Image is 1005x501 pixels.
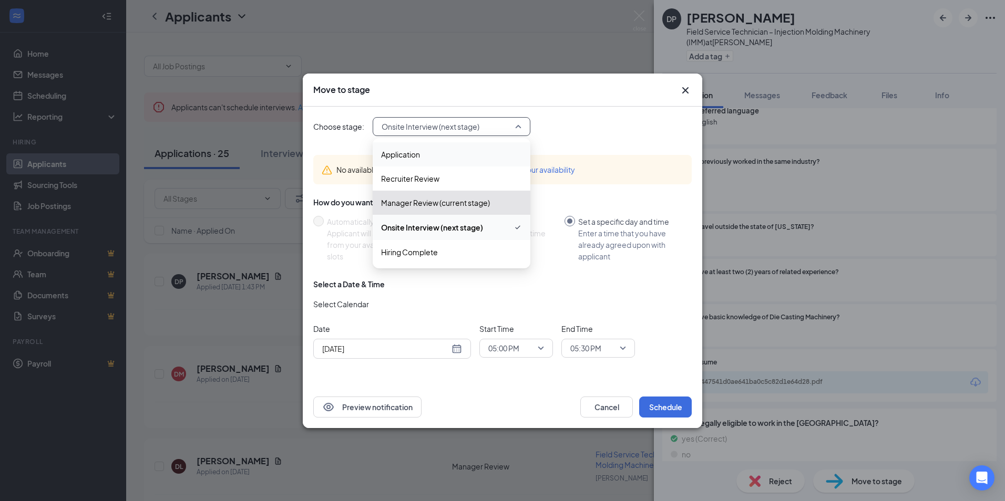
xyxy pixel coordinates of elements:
div: Automatically [327,216,409,227]
svg: Checkmark [514,221,522,234]
span: Manager Review (current stage) [381,197,490,208]
div: How do you want to schedule time with the applicant? [313,197,692,207]
span: Choose stage: [313,121,364,132]
input: Aug 26, 2025 [322,343,449,354]
div: Enter a time that you have already agreed upon with applicant [578,227,683,262]
span: Recruiter Review [381,173,439,184]
button: Cancel [580,396,633,417]
svg: Warning [322,165,332,175]
span: Application [381,149,420,160]
button: Schedule [639,396,692,417]
button: Close [679,84,692,97]
span: 05:00 PM [488,340,519,356]
span: Onsite Interview (next stage) [381,222,483,233]
span: Hiring Complete [381,246,438,258]
div: Set a specific day and time [578,216,683,227]
span: 05:30 PM [570,340,601,356]
h3: Move to stage [313,84,370,96]
svg: Cross [679,84,692,97]
span: Onsite Interview (next stage) [382,119,479,134]
div: Open Intercom Messenger [969,465,994,490]
button: Add your availability [507,164,575,175]
button: EyePreview notification [313,396,422,417]
span: Start Time [479,323,553,335]
span: End Time [561,323,635,335]
span: Date [313,323,471,335]
div: No available time slots to automatically schedule. [336,164,683,175]
svg: Eye [322,401,335,413]
div: Applicant will select from your available time slots [327,227,409,262]
div: Select a Date & Time [313,279,385,289]
span: Select Calendar [313,298,369,310]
